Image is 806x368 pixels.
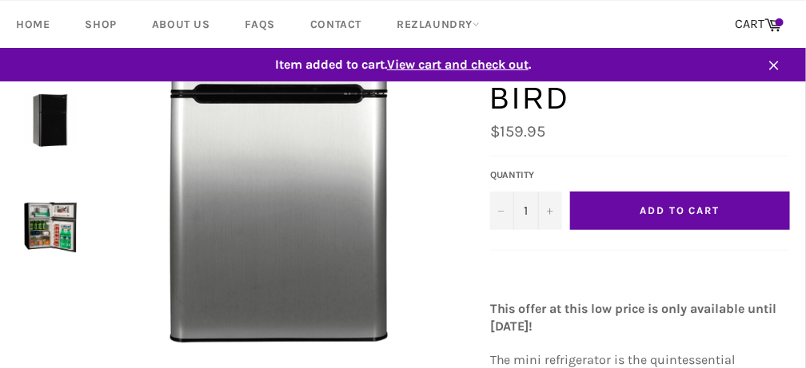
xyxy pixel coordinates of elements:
[136,1,226,48] a: About Us
[640,204,720,216] span: Add to Cart
[490,301,777,334] strong: This offer at this low price is only available until [DATE]!
[490,168,562,182] label: Quantity
[24,201,77,254] img: Mini Refrigerator Rental - Early Bird
[24,94,77,147] img: Mini Refrigerator Rental - Early Bird
[538,192,562,230] button: Increase quantity
[387,57,529,72] span: View cart and check out
[69,1,132,48] a: Shop
[294,1,377,48] a: Contact
[570,192,790,230] button: Add to Cart
[490,192,514,230] button: Decrease quantity
[381,1,496,48] a: RezLaundry
[727,8,790,42] a: CART
[490,122,546,140] span: $159.95
[229,1,291,48] a: FAQs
